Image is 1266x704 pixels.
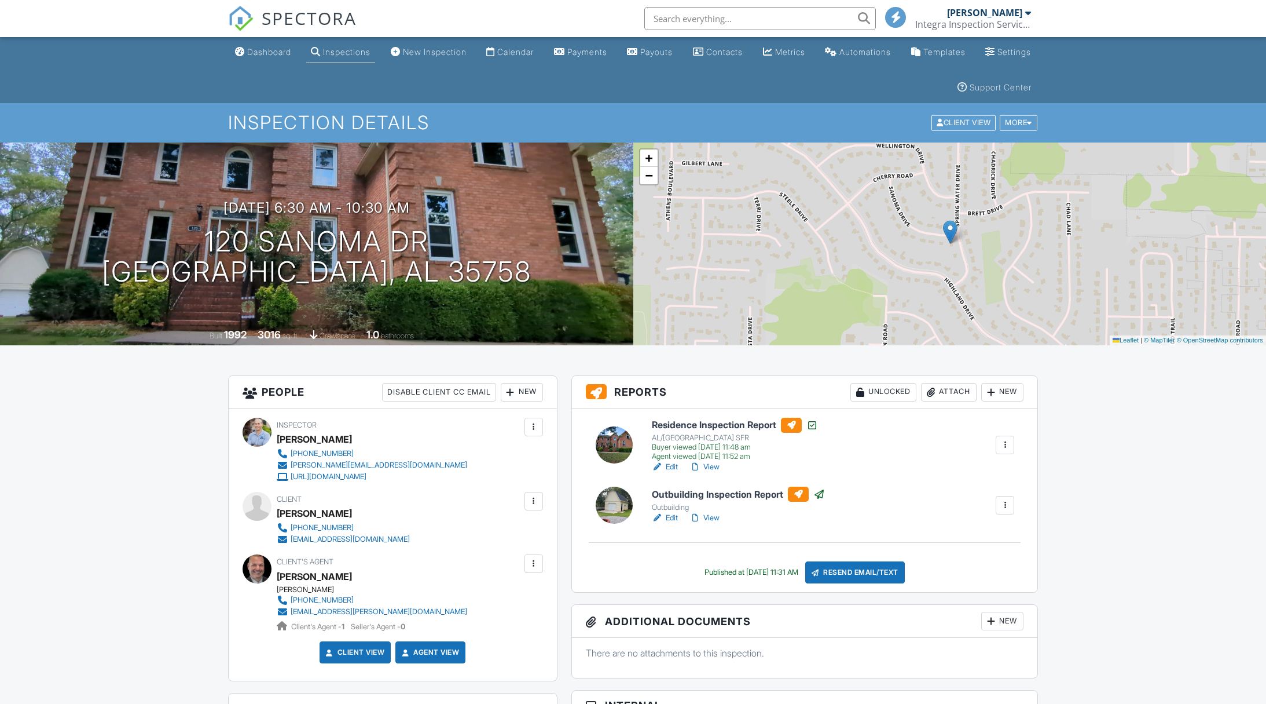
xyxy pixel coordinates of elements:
[652,418,818,433] h6: Residence Inspection Report
[689,512,720,524] a: View
[306,42,375,63] a: Inspections
[277,421,317,429] span: Inspector
[291,472,366,482] div: [URL][DOMAIN_NAME]
[277,606,467,618] a: [EMAIL_ADDRESS][PERSON_NAME][DOMAIN_NAME]
[366,329,379,341] div: 1.0
[277,495,302,504] span: Client
[640,149,658,167] a: Zoom in
[1144,337,1175,344] a: © MapTiler
[277,534,410,545] a: [EMAIL_ADDRESS][DOMAIN_NAME]
[228,6,254,31] img: The Best Home Inspection Software - Spectora
[277,471,467,483] a: [URL][DOMAIN_NAME]
[277,431,352,448] div: [PERSON_NAME]
[323,47,370,57] div: Inspections
[258,329,281,341] div: 3016
[277,568,352,585] a: [PERSON_NAME]
[652,461,678,473] a: Edit
[775,47,805,57] div: Metrics
[652,443,818,452] div: Buyer viewed [DATE] 11:48 am
[704,568,798,577] div: Published at [DATE] 11:31 AM
[572,376,1038,409] h3: Reports
[645,151,652,165] span: +
[805,561,905,583] div: Resend Email/Text
[915,19,1031,30] div: Integra Inspection Services, LLC
[291,449,354,458] div: [PHONE_NUMBER]
[947,7,1022,19] div: [PERSON_NAME]
[644,7,876,30] input: Search everything...
[907,42,970,63] a: Templates
[351,622,405,631] span: Seller's Agent -
[706,47,743,57] div: Contacts
[291,596,354,605] div: [PHONE_NUMBER]
[262,6,357,30] span: SPECTORA
[210,331,222,340] span: Built
[277,585,476,594] div: [PERSON_NAME]
[652,512,678,524] a: Edit
[277,557,333,566] span: Client's Agent
[229,376,557,409] h3: People
[291,461,467,470] div: [PERSON_NAME][EMAIL_ADDRESS][DOMAIN_NAME]
[640,47,673,57] div: Payouts
[850,383,916,402] div: Unlocked
[567,47,607,57] div: Payments
[224,329,247,341] div: 1992
[652,433,818,443] div: AL/[GEOGRAPHIC_DATA] SFR
[230,42,296,63] a: Dashboard
[930,118,999,126] a: Client View
[282,331,299,340] span: sq. ft.
[1140,337,1142,344] span: |
[386,42,471,63] a: New Inspection
[820,42,896,63] a: Automations (Basic)
[497,47,534,57] div: Calendar
[981,612,1023,630] div: New
[549,42,612,63] a: Payments
[652,418,818,462] a: Residence Inspection Report AL/[GEOGRAPHIC_DATA] SFR Buyer viewed [DATE] 11:48 am Agent viewed [D...
[1113,337,1139,344] a: Leaflet
[291,607,467,617] div: [EMAIL_ADDRESS][PERSON_NAME][DOMAIN_NAME]
[277,594,467,606] a: [PHONE_NUMBER]
[223,200,410,216] h3: [DATE] 6:30 am - 10:30 am
[1000,115,1037,131] div: More
[342,622,344,631] strong: 1
[501,383,543,402] div: New
[943,220,957,244] img: Marker
[291,622,346,631] span: Client's Agent -
[652,487,825,502] h6: Outbuilding Inspection Report
[953,77,1036,99] a: Support Center
[277,459,467,471] a: [PERSON_NAME][EMAIL_ADDRESS][DOMAIN_NAME]
[688,42,747,63] a: Contacts
[839,47,891,57] div: Automations
[931,115,996,131] div: Client View
[401,622,405,631] strong: 0
[921,383,977,402] div: Attach
[652,452,818,461] div: Agent viewed [DATE] 11:52 am
[403,47,467,57] div: New Inspection
[277,448,467,459] a: [PHONE_NUMBER]
[997,47,1031,57] div: Settings
[981,42,1036,63] a: Settings
[382,383,496,402] div: Disable Client CC Email
[324,647,385,658] a: Client View
[1177,337,1263,344] a: © OpenStreetMap contributors
[277,522,410,534] a: [PHONE_NUMBER]
[399,647,459,658] a: Agent View
[652,487,825,512] a: Outbuilding Inspection Report Outbuilding
[758,42,810,63] a: Metrics
[689,461,720,473] a: View
[381,331,414,340] span: bathrooms
[923,47,966,57] div: Templates
[247,47,291,57] div: Dashboard
[645,168,652,183] span: −
[640,167,658,184] a: Zoom out
[228,112,1039,133] h1: Inspection Details
[482,42,538,63] a: Calendar
[291,535,410,544] div: [EMAIL_ADDRESS][DOMAIN_NAME]
[622,42,677,63] a: Payouts
[228,16,357,40] a: SPECTORA
[970,82,1032,92] div: Support Center
[981,383,1023,402] div: New
[291,523,354,532] div: [PHONE_NUMBER]
[572,605,1038,638] h3: Additional Documents
[586,647,1024,659] p: There are no attachments to this inspection.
